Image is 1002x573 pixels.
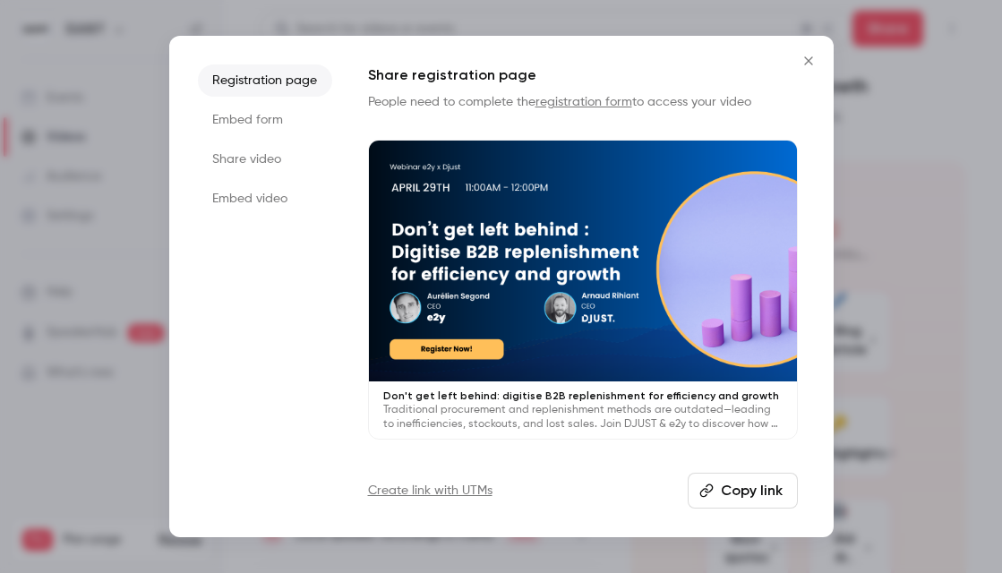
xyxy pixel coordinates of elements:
button: Close [791,43,826,79]
a: Create link with UTMs [368,482,492,500]
p: People need to complete the to access your video [368,93,798,111]
p: Don't get left behind: digitise B2B replenishment for efficiency and growth [383,389,783,403]
p: Traditional procurement and replenishment methods are outdated—leading to inefficiencies, stockou... [383,403,783,432]
li: Embed form [198,104,332,136]
h1: Share registration page [368,64,798,86]
li: Embed video [198,183,332,215]
button: Copy link [688,473,798,509]
li: Registration page [198,64,332,97]
li: Share video [198,143,332,175]
a: Don't get left behind: digitise B2B replenishment for efficiency and growthTraditional procuremen... [368,140,798,440]
a: registration form [535,96,632,108]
